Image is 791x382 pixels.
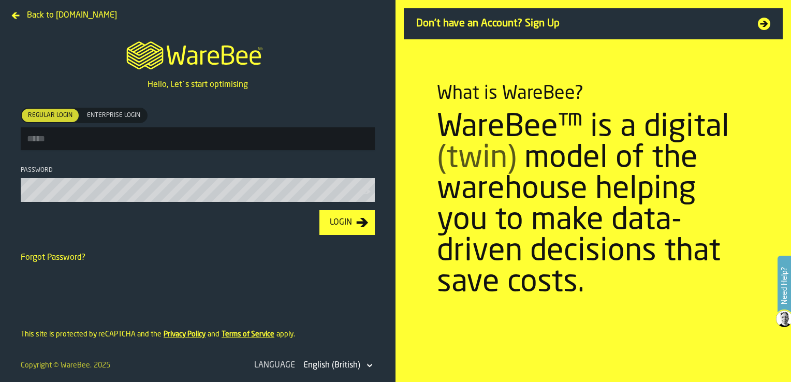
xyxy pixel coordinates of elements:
div: Language [252,359,297,372]
span: Don't have an Account? Sign Up [416,17,745,31]
span: (twin) [437,143,517,174]
span: Back to [DOMAIN_NAME] [27,9,117,22]
a: WareBee. [61,362,92,369]
button: button-Login [319,210,375,235]
button: button-toolbar-Password [360,186,373,197]
span: Enterprise Login [83,111,144,120]
label: button-switch-multi-Regular Login [21,108,80,123]
p: Hello, Let`s start optimising [148,79,248,91]
div: thumb [22,109,79,122]
div: thumb [81,109,147,122]
a: logo-header [117,29,278,79]
span: Copyright © [21,362,58,369]
input: button-toolbar-Password [21,178,375,202]
div: Login [326,216,356,229]
a: Terms of Service [222,331,274,338]
div: WareBee™ is a digital model of the warehouse helping you to make data-driven decisions that save ... [437,112,750,299]
span: Regular Login [24,111,77,120]
input: button-toolbar-[object Object] [21,127,375,150]
label: Need Help? [779,257,790,315]
label: button-toolbar-[object Object] [21,108,375,150]
div: Password [21,167,375,174]
div: LanguageDropdownMenuValue-en-GB [252,357,375,374]
a: Privacy Policy [164,331,206,338]
a: Back to [DOMAIN_NAME] [8,8,121,17]
span: 2025 [94,362,110,369]
label: button-switch-multi-Enterprise Login [80,108,148,123]
div: What is WareBee? [437,83,583,104]
a: Forgot Password? [21,254,85,262]
div: DropdownMenuValue-en-GB [303,359,360,372]
label: button-toolbar-Password [21,167,375,202]
a: Don't have an Account? Sign Up [404,8,783,39]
